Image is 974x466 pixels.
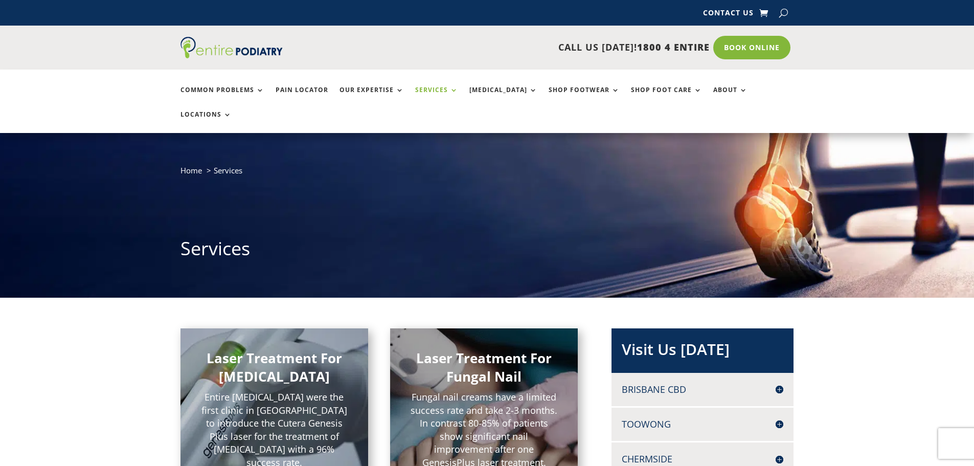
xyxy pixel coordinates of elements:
h4: Toowong [622,418,783,431]
a: Services [415,86,458,108]
p: CALL US [DATE]! [322,41,710,54]
h4: Brisbane CBD [622,383,783,396]
a: Book Online [713,36,790,59]
a: Locations [180,111,232,133]
a: Contact Us [703,9,754,20]
h2: Laser Treatment For Fungal Nail [411,349,558,391]
a: Our Expertise [339,86,404,108]
a: Shop Foot Care [631,86,702,108]
a: Home [180,165,202,175]
a: Entire Podiatry [180,50,283,60]
a: Common Problems [180,86,264,108]
a: Pain Locator [276,86,328,108]
a: [MEDICAL_DATA] [469,86,537,108]
h2: Laser Treatment For [MEDICAL_DATA] [201,349,348,391]
span: Services [214,165,242,175]
nav: breadcrumb [180,164,794,185]
img: logo (1) [180,37,283,58]
h2: Visit Us [DATE] [622,339,783,365]
span: 1800 4 ENTIRE [637,41,710,53]
a: About [713,86,748,108]
h4: Chermside [622,453,783,465]
a: Shop Footwear [549,86,620,108]
h1: Services [180,236,794,267]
